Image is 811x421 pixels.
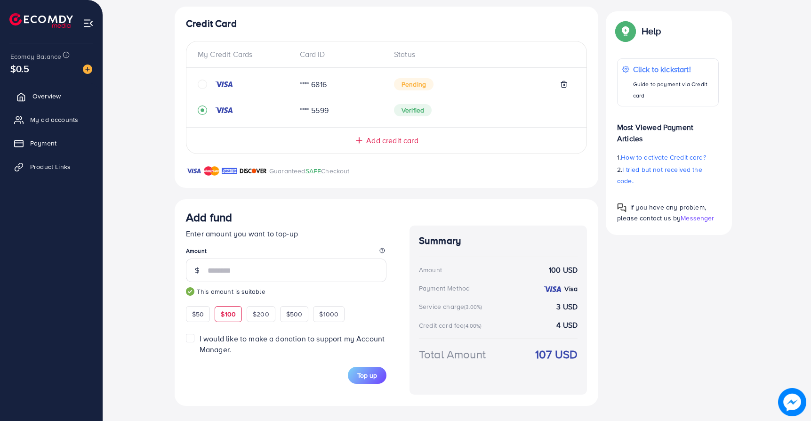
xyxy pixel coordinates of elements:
img: image [83,65,92,74]
span: I tried but not received the code. [617,165,702,186]
img: credit [215,81,233,88]
img: image [778,388,806,416]
img: brand [204,165,219,177]
img: logo [9,13,73,28]
span: Verified [394,104,432,116]
span: Overview [32,91,61,101]
span: $500 [286,309,303,319]
strong: Visa [564,284,578,293]
strong: 107 USD [535,346,578,363]
strong: 4 USD [556,320,578,331]
div: Payment Method [419,283,470,293]
span: Messenger [681,213,714,223]
div: Card ID [292,49,387,60]
a: Product Links [7,157,96,176]
p: Guaranteed Checkout [269,165,350,177]
h3: Add fund [186,210,232,224]
img: credit [215,106,233,114]
span: My ad accounts [30,115,78,124]
p: Enter amount you want to top-up [186,228,386,239]
svg: circle [198,80,207,89]
strong: 100 USD [549,265,578,275]
h4: Summary [419,235,578,247]
img: menu [83,18,94,29]
div: Service charge [419,302,485,311]
p: 2. [617,164,719,186]
p: 1. [617,152,719,163]
img: brand [240,165,267,177]
img: Popup guide [617,203,626,212]
img: Popup guide [617,23,634,40]
span: Ecomdy Balance [10,52,61,61]
a: Overview [7,87,96,105]
span: $0.5 [10,62,30,75]
a: My ad accounts [7,110,96,129]
small: (3.00%) [464,303,482,311]
div: Status [386,49,575,60]
span: Payment [30,138,56,148]
p: Most Viewed Payment Articles [617,114,719,144]
span: I would like to make a donation to support my Account Manager. [200,333,385,355]
span: SAFE [305,166,321,176]
span: Pending [394,78,434,90]
img: brand [186,165,201,177]
a: Payment [7,134,96,153]
span: If you have any problem, please contact us by [617,202,706,223]
p: Click to kickstart! [633,64,714,75]
svg: record circle [198,105,207,115]
button: Top up [348,367,386,384]
img: guide [186,287,194,296]
small: (4.00%) [464,322,482,330]
span: Top up [357,371,377,380]
img: brand [222,165,237,177]
p: Guide to payment via Credit card [633,79,714,101]
legend: Amount [186,247,386,259]
strong: 3 USD [556,301,578,312]
div: Total Amount [419,346,486,363]
span: $200 [253,309,269,319]
span: Product Links [30,162,71,171]
span: $1000 [319,309,338,319]
div: Credit card fee [419,321,485,330]
span: How to activate Credit card? [621,153,706,162]
small: This amount is suitable [186,287,386,296]
p: Help [642,25,661,37]
img: credit [543,285,562,293]
span: Add credit card [366,135,418,146]
div: My Credit Cards [198,49,292,60]
span: $100 [221,309,236,319]
span: $50 [192,309,204,319]
h4: Credit Card [186,18,587,30]
div: Amount [419,265,442,275]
